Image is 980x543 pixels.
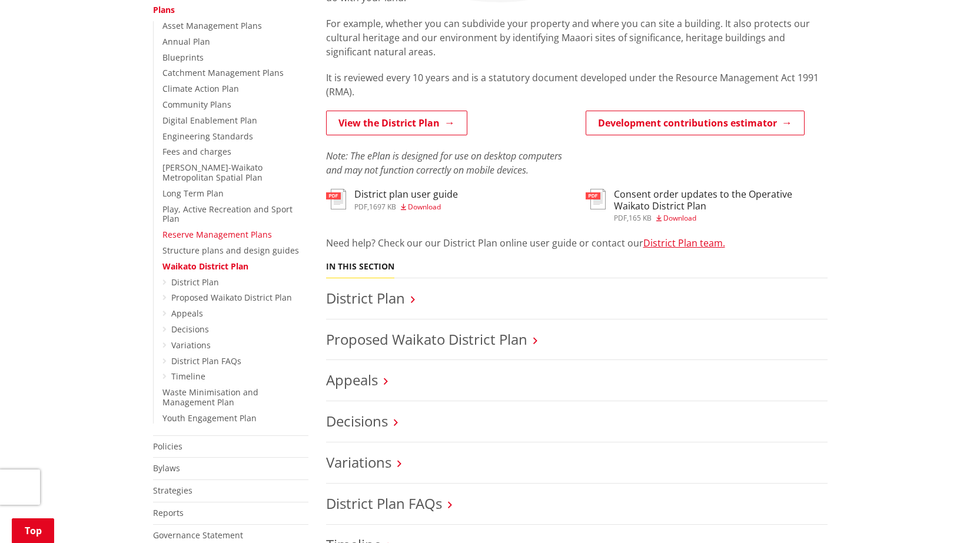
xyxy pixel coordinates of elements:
[171,292,292,303] a: Proposed Waikato District Plan
[162,229,272,240] a: Reserve Management Plans
[153,507,184,518] a: Reports
[162,67,284,78] a: Catchment Management Plans
[171,324,209,335] a: Decisions
[171,308,203,319] a: Appeals
[326,288,405,308] a: District Plan
[354,204,458,211] div: ,
[153,485,192,496] a: Strategies
[162,412,257,424] a: Youth Engagement Plan
[162,36,210,47] a: Annual Plan
[153,462,180,474] a: Bylaws
[629,213,652,223] span: 165 KB
[153,441,182,452] a: Policies
[926,494,968,536] iframe: Messenger Launcher
[326,236,828,250] p: Need help? Check our our District Plan online user guide or contact our
[326,189,458,210] a: District plan user guide pdf,1697 KB Download
[326,329,527,349] a: Proposed Waikato District Plan
[171,277,219,288] a: District Plan
[614,189,828,211] h3: Consent order updates to the Operative Waikato District Plan
[326,149,562,176] em: Note: The ePlan is designed for use on desktop computers and may not function correctly on mobile...
[162,52,204,63] a: Blueprints
[153,4,175,15] a: Plans
[171,371,205,382] a: Timeline
[326,16,828,59] p: For example, whether you can subdivide your property and where you can site a building. It also p...
[162,99,231,110] a: Community Plans
[162,387,258,408] a: Waste Minimisation and Management Plan
[326,111,467,135] a: View the District Plan
[326,494,442,513] a: District Plan FAQs
[326,71,828,99] p: It is reviewed every 10 years and is a statutory document developed under the Resource Management...
[171,355,241,367] a: District Plan FAQs
[586,189,606,209] img: document-pdf.svg
[12,518,54,543] a: Top
[162,115,257,126] a: Digital Enablement Plan
[354,202,367,212] span: pdf
[326,452,391,472] a: Variations
[326,411,388,431] a: Decisions
[162,204,293,225] a: Play, Active Recreation and Sport Plan
[643,236,725,249] a: District Plan team.
[663,213,696,223] span: Download
[408,202,441,212] span: Download
[586,189,828,221] a: Consent order updates to the Operative Waikato District Plan pdf,165 KB Download
[162,188,224,199] a: Long Term Plan
[614,213,627,223] span: pdf
[171,339,211,351] a: Variations
[162,162,263,183] a: [PERSON_NAME]-Waikato Metropolitan Spatial Plan
[326,189,346,209] img: document-pdf.svg
[326,262,394,272] h5: In this section
[326,370,378,389] a: Appeals
[162,245,299,256] a: Structure plans and design guides
[162,20,262,31] a: Asset Management Plans
[162,131,253,142] a: Engineering Standards
[586,111,805,135] a: Development contributions estimator
[153,529,243,541] a: Governance Statement
[354,189,458,200] h3: District plan user guide
[162,261,248,272] a: Waikato District Plan
[162,83,239,94] a: Climate Action Plan
[369,202,396,212] span: 1697 KB
[614,215,828,222] div: ,
[162,146,231,157] a: Fees and charges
